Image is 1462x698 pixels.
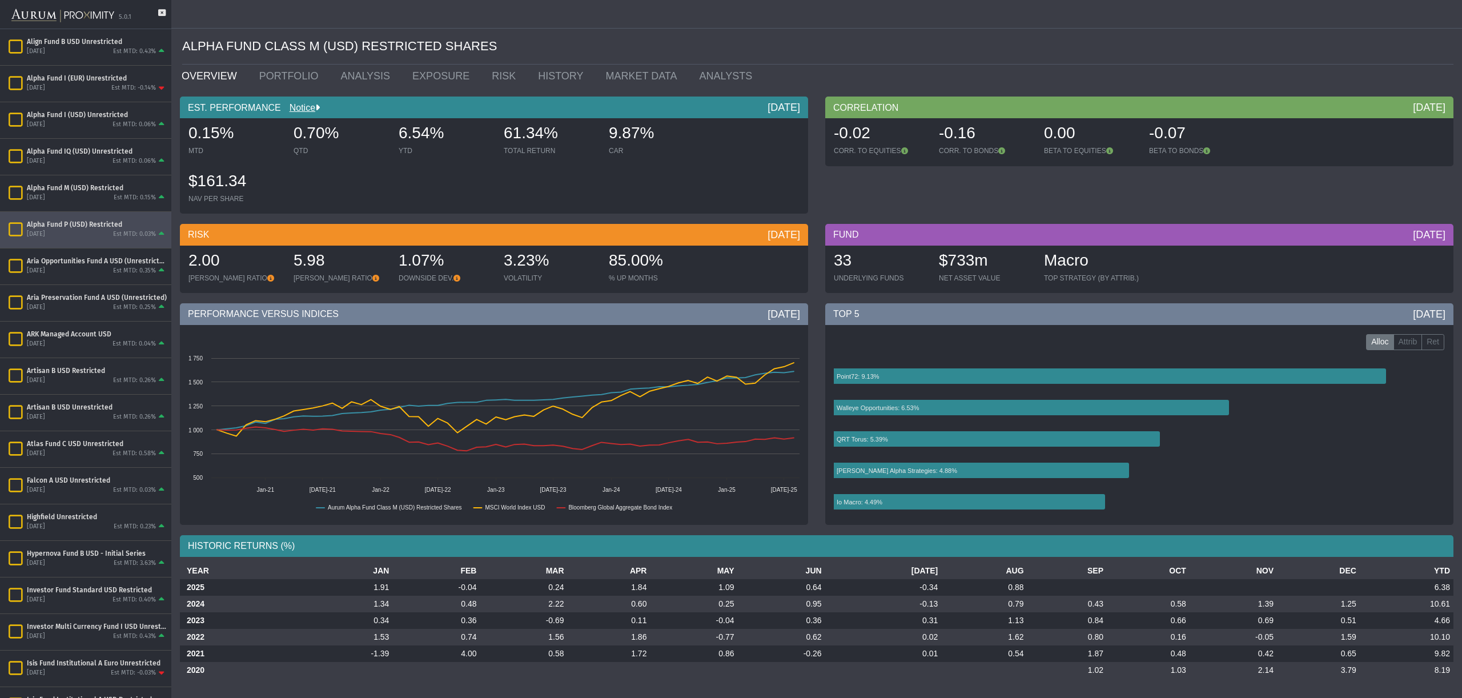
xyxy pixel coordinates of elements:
div: Est MTD: 0.03% [113,230,156,239]
td: 0.25 [650,596,737,612]
div: 3.23% [504,250,597,274]
td: 1.34 [305,596,392,612]
text: [DATE]-23 [540,487,567,493]
div: [DATE] [27,376,45,385]
div: Aria Preservation Fund A USD (Unrestricted) [27,293,167,302]
div: [DATE] [1413,101,1445,114]
div: Investor Fund Standard USD Restricted [27,585,167,595]
div: [DATE] [27,230,45,239]
td: 0.48 [1107,645,1190,662]
div: UNDERLYING FUNDS [834,274,927,283]
th: 2024 [180,596,305,612]
div: Est MTD: -0.14% [111,84,156,93]
div: Atlas Fund C USD Unrestricted [27,439,167,448]
th: SEP [1027,563,1107,579]
th: 2022 [180,629,305,645]
a: ANALYSIS [332,65,404,87]
td: 0.43 [1027,596,1107,612]
div: Est MTD: 0.06% [113,121,156,129]
a: Notice [281,103,315,113]
td: 0.66 [1107,612,1190,629]
div: Falcon A USD Unrestricted [27,476,167,485]
th: MAR [480,563,567,579]
div: [DATE] [27,340,45,348]
text: Jan-21 [256,487,274,493]
a: PORTFOLIO [251,65,332,87]
div: Est MTD: 0.04% [113,340,156,348]
td: 10.10 [1360,629,1453,645]
td: -0.04 [650,612,737,629]
td: -0.13 [825,596,942,612]
div: $733m [939,250,1033,274]
div: FUND [825,224,1453,246]
div: Aria Opportunities Fund A USD (Unrestricted) [27,256,167,266]
td: 1.53 [305,629,392,645]
div: Est MTD: 0.23% [114,523,156,531]
div: ARK Managed Account USD [27,330,167,339]
text: [PERSON_NAME] Alpha Strategies: 4.88% [837,467,957,474]
th: YTD [1360,563,1453,579]
td: 0.79 [941,596,1027,612]
td: -0.04 [392,579,480,596]
th: AUG [941,563,1027,579]
text: Point72: 9.13% [837,373,879,380]
td: 2.22 [480,596,567,612]
div: [DATE] [27,303,45,312]
td: 1.09 [650,579,737,596]
td: -0.05 [1190,629,1277,645]
text: 1 000 [188,427,203,434]
div: -0.07 [1149,122,1243,146]
div: [DATE] [27,450,45,458]
span: 0.15% [188,124,234,142]
td: 0.60 [568,596,650,612]
div: 5.98 [294,250,387,274]
td: 9.82 [1360,645,1453,662]
div: YTD [399,146,492,155]
td: 0.88 [941,579,1027,596]
th: DEC [1277,563,1360,579]
div: Align Fund B USD Unrestricted [27,37,167,46]
label: Ret [1421,334,1444,350]
text: 750 [193,451,203,457]
div: 9.87% [609,122,702,146]
td: -0.77 [650,629,737,645]
div: [PERSON_NAME] RATIO [188,274,282,283]
div: Est MTD: 0.06% [113,157,156,166]
div: [DATE] [27,632,45,641]
td: 10.61 [1360,596,1453,612]
td: 0.84 [1027,612,1107,629]
text: QRT Torus: 5.39% [837,436,888,443]
div: Artisan B USD Restricted [27,366,167,375]
div: Est MTD: 0.15% [114,194,156,202]
div: ALPHA FUND CLASS M (USD) RESTRICTED SHARES [182,29,1453,65]
text: Jan-25 [718,487,736,493]
th: JAN [305,563,392,579]
div: 61.34% [504,122,597,146]
td: 0.58 [1107,596,1190,612]
th: 2025 [180,579,305,596]
td: 0.54 [941,645,1027,662]
td: -0.69 [480,612,567,629]
td: 4.66 [1360,612,1453,629]
td: 0.31 [825,612,942,629]
div: Alpha Fund I (EUR) Unrestricted [27,74,167,83]
td: 0.02 [825,629,942,645]
text: Bloomberg Global Aggregate Bond Index [568,504,672,511]
div: QTD [294,146,387,155]
text: Jan-24 [603,487,620,493]
div: Est MTD: 0.58% [113,450,156,458]
text: [DATE]-22 [425,487,451,493]
td: 1.59 [1277,629,1360,645]
div: TOP 5 [825,303,1453,325]
td: 0.34 [305,612,392,629]
div: Notice [281,102,320,114]
div: Est MTD: 0.25% [113,303,156,312]
th: 2021 [180,645,305,662]
div: PERFORMANCE VERSUS INDICES [180,303,808,325]
div: 1.07% [399,250,492,274]
div: [DATE] [27,157,45,166]
td: 1.25 [1277,596,1360,612]
td: 0.62 [738,629,825,645]
div: Est MTD: 0.26% [113,413,156,422]
text: [DATE]-21 [310,487,336,493]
